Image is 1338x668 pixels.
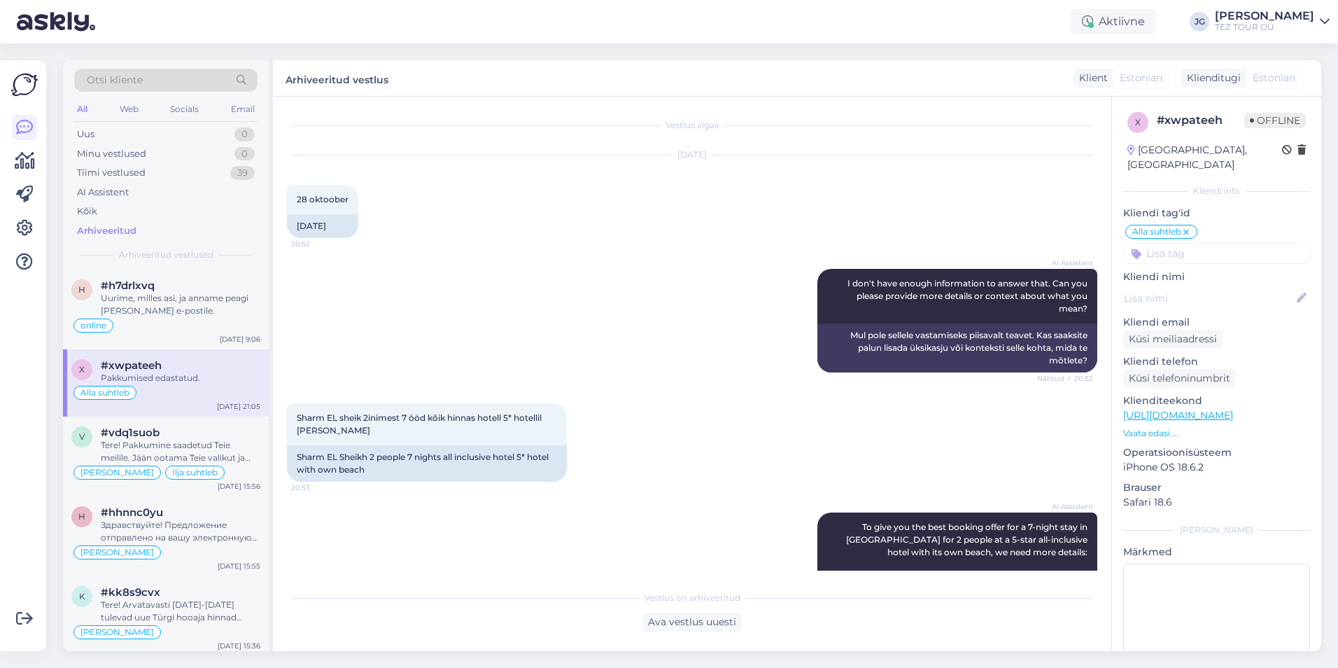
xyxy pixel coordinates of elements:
p: Operatsioonisüsteem [1123,445,1310,460]
span: online [80,321,106,330]
div: [PERSON_NAME] [1123,524,1310,536]
span: Nähtud ✓ 20:52 [1037,373,1093,384]
p: Vaata edasi ... [1123,427,1310,440]
label: Arhiveeritud vestlus [286,69,388,88]
p: Kliendi nimi [1123,270,1310,284]
div: Ava vestlus uuesti [642,613,742,632]
div: [PERSON_NAME] [1215,11,1314,22]
div: [DATE] 15:55 [218,561,260,571]
div: [DATE] 15:36 [218,641,260,651]
span: Alla suhtleb [80,389,129,397]
span: x [1135,117,1141,127]
div: AI Assistent [77,186,129,200]
div: Arhiveeritud [77,224,136,238]
div: Socials [167,100,202,118]
span: #h7drlxvq [101,279,155,292]
div: Tere! Pakkumine saadetud Teie meilile. Jään ootama Teie valikut ja broneerimissoovi andmetega. [101,439,260,464]
a: [URL][DOMAIN_NAME] [1123,409,1233,422]
span: [PERSON_NAME] [80,628,154,636]
span: k [79,591,85,601]
div: [DATE] [287,148,1097,161]
div: Klienditugi [1181,71,1241,85]
div: Kõik [77,204,97,218]
div: Pakkumised edastatud. [101,372,260,384]
div: Vestlus algas [287,119,1097,132]
a: [PERSON_NAME]TEZ TOUR OÜ [1215,11,1330,33]
span: [PERSON_NAME] [80,548,154,557]
span: v [79,431,85,442]
span: 28 oktoober [297,194,348,204]
div: 0 [234,147,255,161]
div: TEZ TOUR OÜ [1215,22,1314,33]
p: Kliendi telefon [1123,354,1310,369]
p: iPhone OS 18.6.2 [1123,460,1310,475]
span: #kk8s9cvx [101,586,160,599]
p: Märkmed [1123,545,1310,559]
span: To give you the best booking offer for a 7-night stay in [GEOGRAPHIC_DATA] for 2 people at a 5-st... [846,522,1090,646]
span: Otsi kliente [87,73,143,88]
div: Email [228,100,258,118]
span: Ilja suhtleb [172,468,218,477]
div: [DATE] 15:56 [218,481,260,492]
span: 20:52 [291,239,344,249]
span: Estonian [1253,71,1295,85]
span: AI Assistent [1041,258,1093,268]
div: Mul pole sellele vastamiseks piisavalt teavet. Kas saaksite palun lisada üksikasju või konteksti ... [817,323,1097,373]
input: Lisa tag [1123,243,1310,264]
span: Estonian [1120,71,1162,85]
span: [PERSON_NAME] [80,468,154,477]
span: AI Assistent [1041,501,1093,512]
input: Lisa nimi [1124,291,1294,306]
span: Arhiveeritud vestlused [119,249,213,261]
span: Sharm EL sheik 2inimest 7 ööd kõik hinnas hotell 5* hotellil [PERSON_NAME] [297,412,544,436]
div: Web [117,100,141,118]
div: Aktiivne [1071,9,1156,34]
div: Tiimi vestlused [77,166,146,180]
img: Askly Logo [11,71,38,98]
span: I don't have enough information to answer that. Can you please provide more details or context ab... [847,278,1090,314]
div: Tere! Arvatavasti [DATE]-[DATE] tulevad uue Türgi hooaja hinnad müüki. [101,599,260,624]
p: Klienditeekond [1123,394,1310,408]
span: #hhnnc0yu [101,506,163,519]
span: #vdq1suob [101,426,160,439]
p: Safari 18.6 [1123,495,1310,510]
span: Alla suhtleb [1132,228,1181,236]
div: [GEOGRAPHIC_DATA], [GEOGRAPHIC_DATA] [1127,143,1282,172]
span: h [78,284,85,295]
div: Uus [77,127,94,141]
div: [DATE] 9:06 [220,334,260,345]
div: JG [1190,12,1209,32]
div: Minu vestlused [77,147,146,161]
div: Kliendi info [1123,185,1310,197]
span: Offline [1244,113,1306,128]
div: # xwpateeh [1157,112,1244,129]
div: Klient [1073,71,1108,85]
span: #xwpateeh [101,359,162,372]
p: Kliendi tag'id [1123,206,1310,221]
p: Brauser [1123,480,1310,495]
div: Uurime, milles asi, ja anname peagi [PERSON_NAME] e-postile. [101,292,260,317]
span: Vestlus on arhiveeritud [645,592,740,604]
div: Küsi meiliaadressi [1123,330,1223,349]
span: h [78,511,85,522]
span: 20:53 [291,482,344,493]
p: Kliendi email [1123,315,1310,330]
div: All [74,100,90,118]
div: 0 [234,127,255,141]
div: [DATE] [287,214,358,238]
div: Küsi telefoninumbrit [1123,369,1236,388]
div: Здравствуйте! Предложение отправлено на вашу электронную почту. Я жду вашего выбора и деталей ваш... [101,519,260,544]
span: x [79,364,85,375]
div: 39 [230,166,255,180]
div: Sharm EL Sheikh 2 people 7 nights all inclusive hotel 5* hotel with own beach [287,445,567,482]
div: [DATE] 21:05 [217,401,260,412]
